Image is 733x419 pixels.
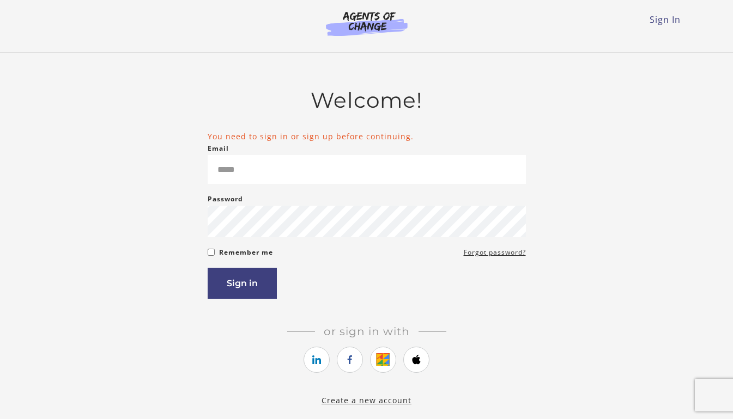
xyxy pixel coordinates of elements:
img: Agents of Change Logo [314,11,419,36]
a: Create a new account [322,395,411,405]
button: Sign in [208,268,277,299]
li: You need to sign in or sign up before continuing. [208,131,526,142]
a: Forgot password? [464,246,526,259]
label: Password [208,193,243,206]
a: https://courses.thinkific.com/users/auth/linkedin?ss%5Breferral%5D=&ss%5Buser_return_to%5D=%2Fcou... [304,347,330,373]
a: Sign In [650,14,681,26]
label: Remember me [219,246,273,259]
a: https://courses.thinkific.com/users/auth/google?ss%5Breferral%5D=&ss%5Buser_return_to%5D=%2Fcours... [370,347,396,373]
span: Or sign in with [315,325,419,338]
a: https://courses.thinkific.com/users/auth/apple?ss%5Breferral%5D=&ss%5Buser_return_to%5D=%2Fcourse... [403,347,429,373]
a: https://courses.thinkific.com/users/auth/facebook?ss%5Breferral%5D=&ss%5Buser_return_to%5D=%2Fcou... [337,347,363,373]
label: Email [208,142,229,155]
h2: Welcome! [208,88,526,113]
